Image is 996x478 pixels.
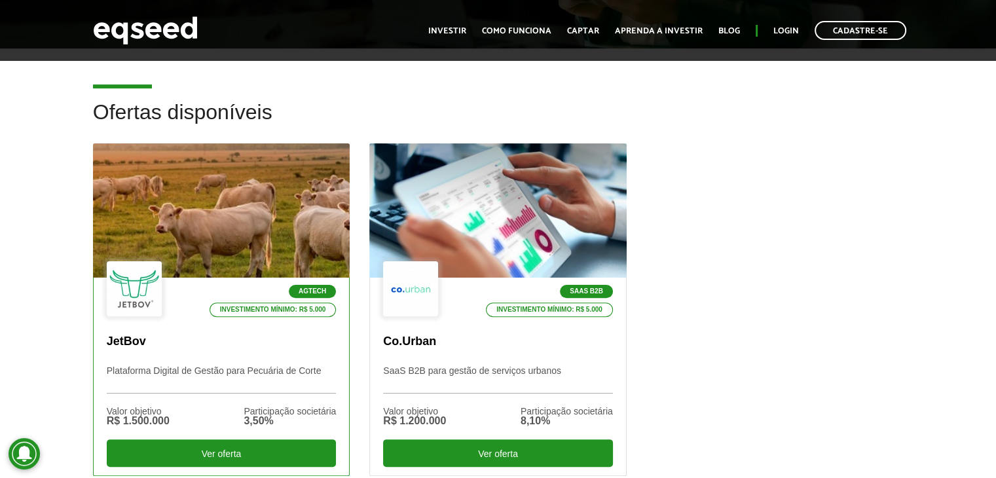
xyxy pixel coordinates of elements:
div: 3,50% [244,416,336,426]
a: Agtech Investimento mínimo: R$ 5.000 JetBov Plataforma Digital de Gestão para Pecuária de Corte V... [93,143,350,476]
div: Participação societária [521,407,613,416]
a: SaaS B2B Investimento mínimo: R$ 5.000 Co.Urban SaaS B2B para gestão de serviços urbanos Valor ob... [369,143,627,476]
a: Como funciona [482,27,551,35]
a: Captar [567,27,599,35]
p: SaaS B2B [560,285,613,298]
p: JetBov [107,335,337,349]
a: Aprenda a investir [615,27,703,35]
p: SaaS B2B para gestão de serviços urbanos [383,365,613,394]
p: Investimento mínimo: R$ 5.000 [486,303,613,317]
a: Cadastre-se [815,21,906,40]
div: Participação societária [244,407,336,416]
div: Valor objetivo [107,407,170,416]
div: Ver oferta [383,439,613,467]
a: Login [773,27,799,35]
p: Agtech [289,285,336,298]
p: Plataforma Digital de Gestão para Pecuária de Corte [107,365,337,394]
img: EqSeed [93,13,198,48]
div: R$ 1.200.000 [383,416,446,426]
div: 8,10% [521,416,613,426]
div: R$ 1.500.000 [107,416,170,426]
div: Valor objetivo [383,407,446,416]
div: Ver oferta [107,439,337,467]
p: Investimento mínimo: R$ 5.000 [210,303,337,317]
p: Co.Urban [383,335,613,349]
a: Blog [718,27,740,35]
a: Investir [428,27,466,35]
h2: Ofertas disponíveis [93,101,904,143]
